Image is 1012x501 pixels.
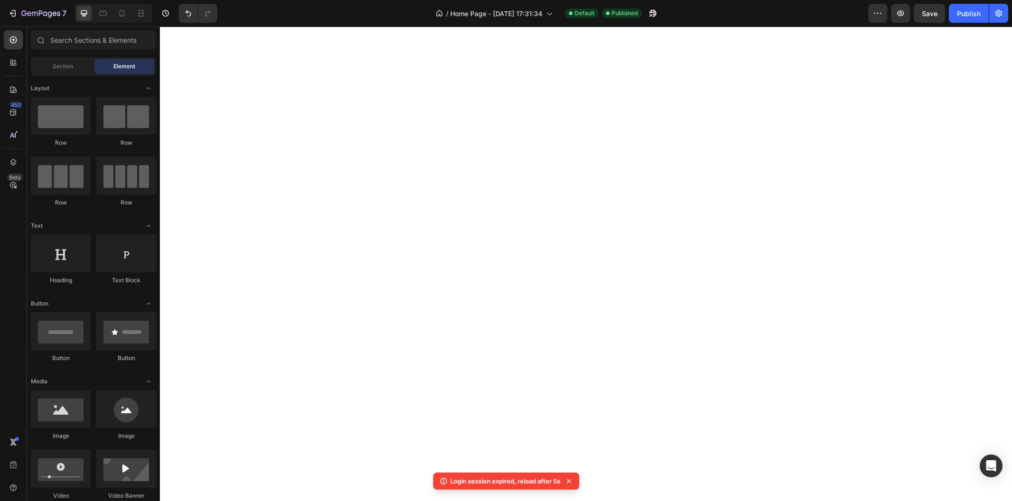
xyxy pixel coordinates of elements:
span: Home Page - [DATE] 17:31:34 [450,9,542,19]
div: Beta [7,174,23,181]
button: 7 [4,4,71,23]
span: Element [113,62,135,71]
span: Media [31,377,47,386]
div: Row [31,198,91,207]
div: Button [96,354,156,362]
div: 450 [9,101,23,109]
div: Image [96,432,156,440]
span: Toggle open [141,81,156,96]
span: Default [575,9,594,18]
span: Save [922,9,938,18]
span: Toggle open [141,374,156,389]
button: Publish [949,4,989,23]
div: Row [31,139,91,147]
p: Login session expired, reload after 5s [450,476,560,486]
div: Undo/Redo [179,4,217,23]
span: Button [31,299,48,308]
span: / [446,9,448,19]
span: Layout [31,84,49,93]
div: Heading [31,276,91,285]
div: Publish [957,9,981,19]
div: Image [31,432,91,440]
div: Video Banner [96,492,156,500]
div: Open Intercom Messenger [980,455,1003,477]
p: 7 [62,8,66,19]
div: Row [96,139,156,147]
div: Text Block [96,276,156,285]
button: Save [914,4,945,23]
span: Published [612,9,638,18]
span: Section [53,62,73,71]
div: Video [31,492,91,500]
span: Toggle open [141,296,156,311]
div: Button [31,354,91,362]
span: Text [31,222,43,230]
iframe: Design area [160,27,1012,501]
span: Toggle open [141,218,156,233]
input: Search Sections & Elements [31,30,156,49]
div: Row [96,198,156,207]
